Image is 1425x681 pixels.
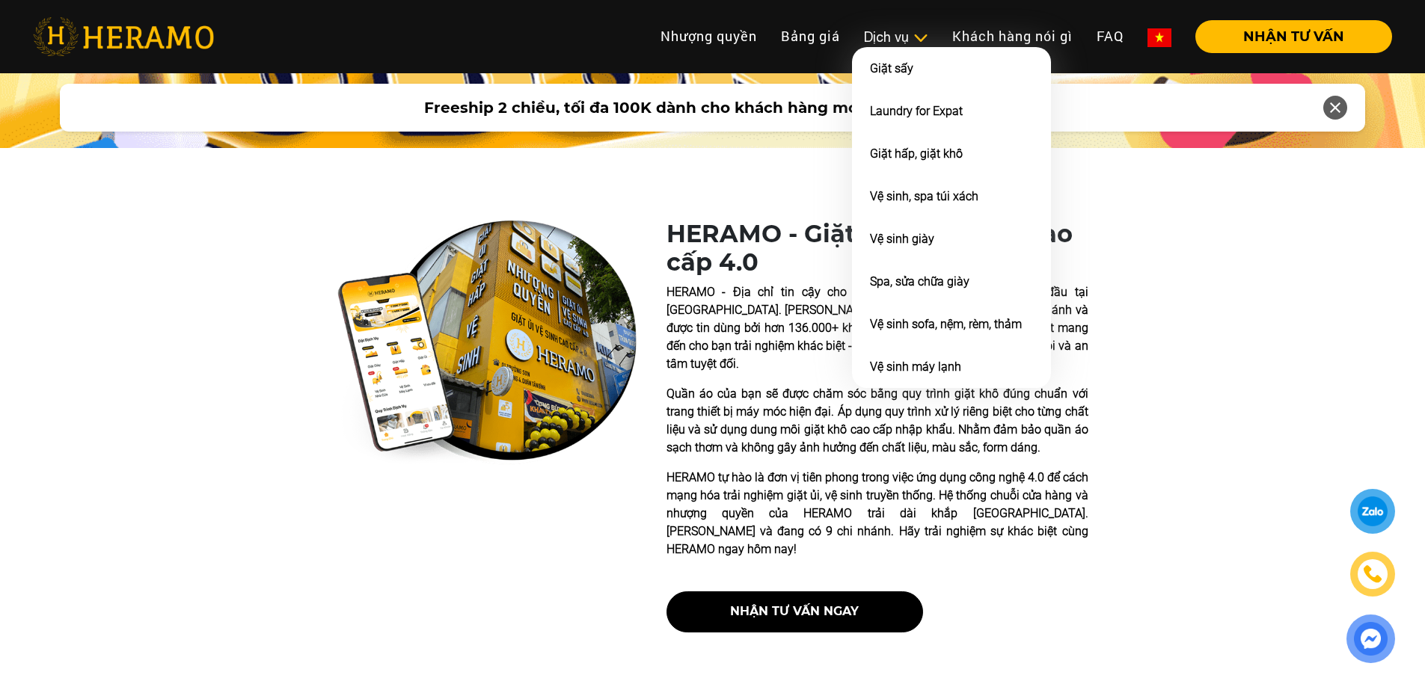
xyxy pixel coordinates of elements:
[769,20,852,52] a: Bảng giá
[666,385,1088,457] p: Quần áo của bạn sẽ được chăm sóc bằng quy trình giặt khô đúng chuẩn với trang thiết bị máy móc hi...
[337,220,637,465] img: heramo-quality-banner
[649,20,769,52] a: Nhượng quyền
[870,317,1022,331] a: Vệ sinh sofa, nệm, rèm, thảm
[1195,20,1392,53] button: NHẬN TƯ VẤN
[1352,554,1393,594] a: phone-icon
[870,274,969,289] a: Spa, sửa chữa giày
[1364,566,1382,582] img: phone-icon
[1147,28,1171,47] img: vn-flag.png
[870,360,961,374] a: Vệ sinh máy lạnh
[870,189,978,203] a: Vệ sinh, spa túi xách
[424,96,862,119] span: Freeship 2 chiều, tối đa 100K dành cho khách hàng mới
[870,147,963,161] a: Giặt hấp, giặt khô
[864,27,928,47] div: Dịch vụ
[1183,30,1392,43] a: NHẬN TƯ VẤN
[940,20,1085,52] a: Khách hàng nói gì
[1085,20,1136,52] a: FAQ
[913,31,928,46] img: subToggleIcon
[666,469,1088,558] p: HERAMO tự hào là đơn vị tiên phong trong việc ứng dụng công nghệ 4.0 để cách mạng hóa trải nghiệm...
[870,61,913,76] a: Giặt sấy
[666,591,923,632] button: nhận tư vấn ngay
[666,220,1088,277] h1: HERAMO - Giặt hấp giặt khô cao cấp 4.0
[33,17,214,56] img: heramo-logo.png
[870,232,934,246] a: Vệ sinh giày
[870,104,963,118] a: Laundry for Expat
[666,283,1088,373] p: HERAMO - Địa chỉ tin cậy cho dịch vụ giặt hấp giặt khô hàng đầu tại [GEOGRAPHIC_DATA]. [PERSON_NA...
